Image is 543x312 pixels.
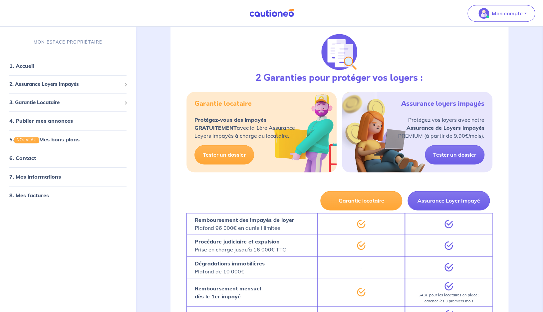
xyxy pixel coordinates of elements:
[195,285,261,299] strong: Remboursement mensuel dès le 1er impayé
[195,237,286,253] p: Prise en charge jusqu’à 16 000€ TTC
[3,152,133,165] div: 6. Contact
[195,238,280,245] strong: Procédure judiciaire et expulsion
[9,99,122,106] span: 3. Garantie Locataire
[3,133,133,146] div: 5.NOUVEAUMes bons plans
[9,63,34,70] a: 1. Accueil
[318,256,405,278] div: -
[3,189,133,202] div: 8. Mes factures
[3,96,133,109] div: 3. Garantie Locataire
[401,100,484,108] h5: Assurance loyers impayés
[467,5,535,22] button: illu_account_valid_menu.svgMon compte
[478,8,489,19] img: illu_account_valid_menu.svg
[9,81,122,88] span: 2. Assurance Loyers Impayés
[407,191,490,210] button: Assurance Loyer Impayé
[3,60,133,73] div: 1. Accueil
[418,292,479,303] em: SAUF pour les locataires en place : carence les 3 premiers mois
[194,116,266,131] strong: Protégez-vous des impayés GRATUITEMENT
[398,116,484,140] p: Protégez vos loyers avec notre PREMIUM (à partir de 9,90€/mois).
[195,216,294,232] p: Plafond 96 000€ en durée illimitée
[320,191,403,210] button: Garantie locataire
[34,39,102,46] p: MON ESPACE PROPRIÉTAIRE
[256,73,423,84] h3: 2 Garanties pour protéger vos loyers :
[247,9,297,17] img: Cautioneo
[321,34,357,70] img: justif-loupe
[9,155,36,162] a: 6. Contact
[3,78,133,91] div: 2. Assurance Loyers Impayés
[3,114,133,128] div: 4. Publier mes annonces
[425,145,484,164] a: Tester un dossier
[9,136,80,143] a: 5.NOUVEAUMes bons plans
[194,145,254,164] a: Tester un dossier
[407,124,484,131] strong: Assurance de Loyers Impayés
[3,170,133,184] div: 7. Mes informations
[9,192,49,199] a: 8. Mes factures
[492,9,523,17] p: Mon compte
[195,260,265,266] strong: Dégradations immobilières
[9,118,73,124] a: 4. Publier mes annonces
[195,217,294,223] strong: Remboursement des impayés de loyer
[195,259,265,275] p: Plafond de 10 000€
[194,100,252,108] h5: Garantie locataire
[194,116,295,140] p: avec la 1ère Assurance Loyers Impayés à charge du locataire.
[9,174,61,180] a: 7. Mes informations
